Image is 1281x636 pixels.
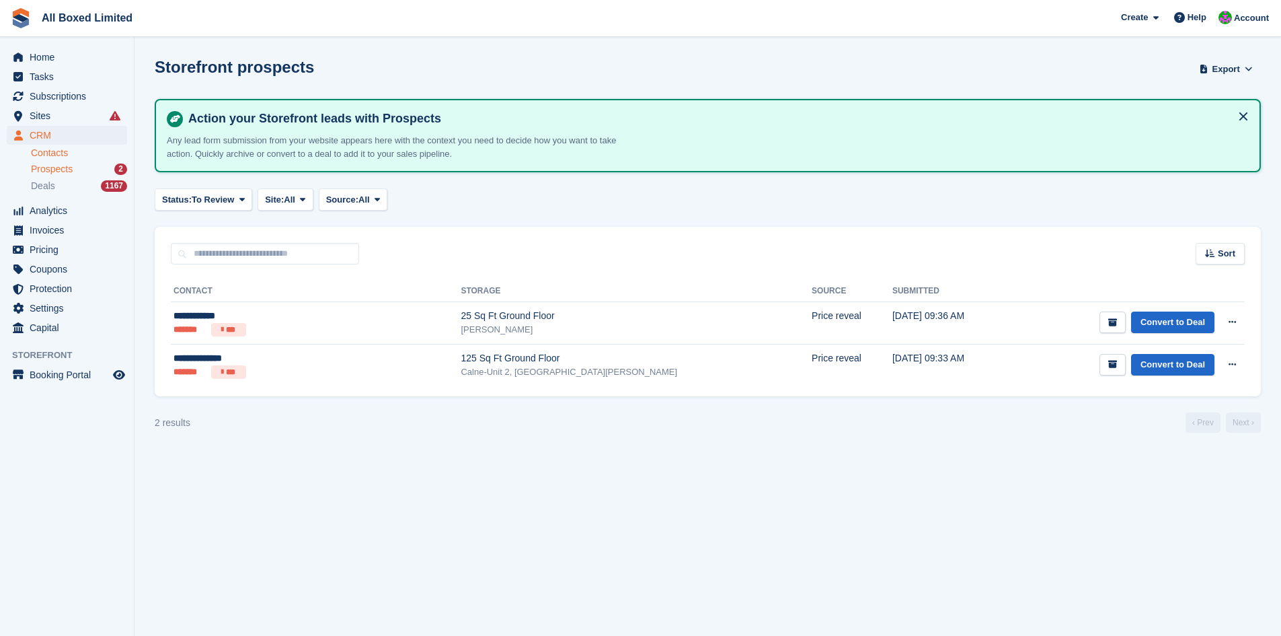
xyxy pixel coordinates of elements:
td: [DATE] 09:36 AM [892,302,1009,345]
a: menu [7,221,127,240]
td: Price reveal [812,302,892,345]
div: 2 [114,164,127,175]
div: [PERSON_NAME] [461,323,812,337]
a: Next [1226,413,1261,433]
span: Site: [265,193,284,207]
a: Deals 1167 [31,179,127,193]
th: Storage [461,281,812,302]
span: Help [1188,11,1206,24]
span: CRM [30,126,110,145]
a: Convert to Deal [1131,312,1214,334]
a: menu [7,299,127,318]
div: 1167 [101,180,127,192]
span: Account [1234,11,1269,25]
div: 125 Sq Ft Ground Floor [461,351,812,365]
td: Price reveal [812,344,892,386]
span: Prospects [31,163,73,176]
a: menu [7,106,127,125]
a: menu [7,318,127,337]
a: menu [7,87,127,106]
a: Convert to Deal [1131,354,1214,376]
span: Protection [30,279,110,298]
span: Analytics [30,201,110,220]
span: All [284,193,295,207]
th: Submitted [892,281,1009,302]
a: Contacts [31,147,127,160]
div: 2 results [155,416,190,430]
button: Source: All [319,188,388,211]
a: Previous [1186,413,1220,433]
p: Any lead form submission from your website appears here with the context you need to decide how y... [167,134,637,160]
span: Sites [30,106,110,125]
span: Coupons [30,260,110,279]
span: Status: [162,193,192,207]
div: 25 Sq Ft Ground Floor [461,309,812,323]
a: Preview store [111,367,127,383]
span: Source: [326,193,358,207]
span: To Review [192,193,234,207]
img: stora-icon-8386f47178a22dfd0bd8f6a31ec36ba5ce8667c1dd55bd0f319d3a0aa187defe.svg [11,8,31,28]
button: Export [1196,58,1255,80]
img: Eliza Goss [1218,11,1232,24]
span: Home [30,48,110,67]
a: All Boxed Limited [36,7,138,29]
span: Pricing [30,240,110,259]
span: Export [1212,63,1240,76]
a: menu [7,240,127,259]
button: Site: All [258,188,313,211]
a: menu [7,201,127,220]
span: All [358,193,370,207]
button: Status: To Review [155,188,252,211]
span: Booking Portal [30,365,110,384]
span: Deals [31,180,55,192]
span: Storefront [12,349,134,362]
td: [DATE] 09:33 AM [892,344,1009,386]
th: Source [812,281,892,302]
span: Invoices [30,221,110,240]
span: Subscriptions [30,87,110,106]
h4: Action your Storefront leads with Prospects [183,111,1249,127]
a: menu [7,67,127,86]
a: menu [7,279,127,298]
span: Create [1121,11,1148,24]
a: menu [7,48,127,67]
h1: Storefront prospects [155,58,314,76]
span: Settings [30,299,110,318]
span: Tasks [30,67,110,86]
span: Sort [1218,247,1235,260]
a: Prospects 2 [31,162,127,176]
i: Smart entry sync failures have occurred [110,110,120,121]
div: Calne-Unit 2, [GEOGRAPHIC_DATA][PERSON_NAME] [461,365,812,379]
a: menu [7,365,127,384]
a: menu [7,126,127,145]
span: Capital [30,318,110,337]
nav: Page [1183,413,1264,433]
a: menu [7,260,127,279]
th: Contact [171,281,461,302]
